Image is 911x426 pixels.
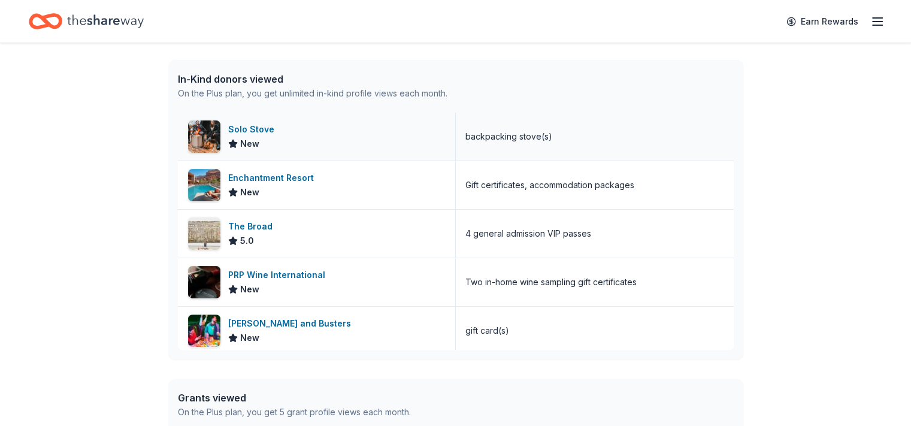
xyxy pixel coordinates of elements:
[228,316,356,331] div: [PERSON_NAME] and Busters
[465,129,552,144] div: backpacking stove(s)
[178,391,411,405] div: Grants viewed
[240,137,259,151] span: New
[188,315,220,347] img: Image for Dave and Busters
[465,324,509,338] div: gift card(s)
[240,331,259,345] span: New
[188,217,220,250] img: Image for The Broad
[465,275,637,289] div: Two in-home wine sampling gift certificates
[240,185,259,200] span: New
[228,268,330,282] div: PRP Wine International
[188,120,220,153] img: Image for Solo Stove
[178,72,447,86] div: In-Kind donors viewed
[178,405,411,419] div: On the Plus plan, you get 5 grant profile views each month.
[178,86,447,101] div: On the Plus plan, you get unlimited in-kind profile views each month.
[29,7,144,35] a: Home
[465,226,591,241] div: 4 general admission VIP passes
[465,178,634,192] div: Gift certificates, accommodation packages
[240,234,254,248] span: 5.0
[779,11,865,32] a: Earn Rewards
[228,122,279,137] div: Solo Stove
[228,171,319,185] div: Enchantment Resort
[188,169,220,201] img: Image for Enchantment Resort
[240,282,259,297] span: New
[188,266,220,298] img: Image for PRP Wine International
[228,219,277,234] div: The Broad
